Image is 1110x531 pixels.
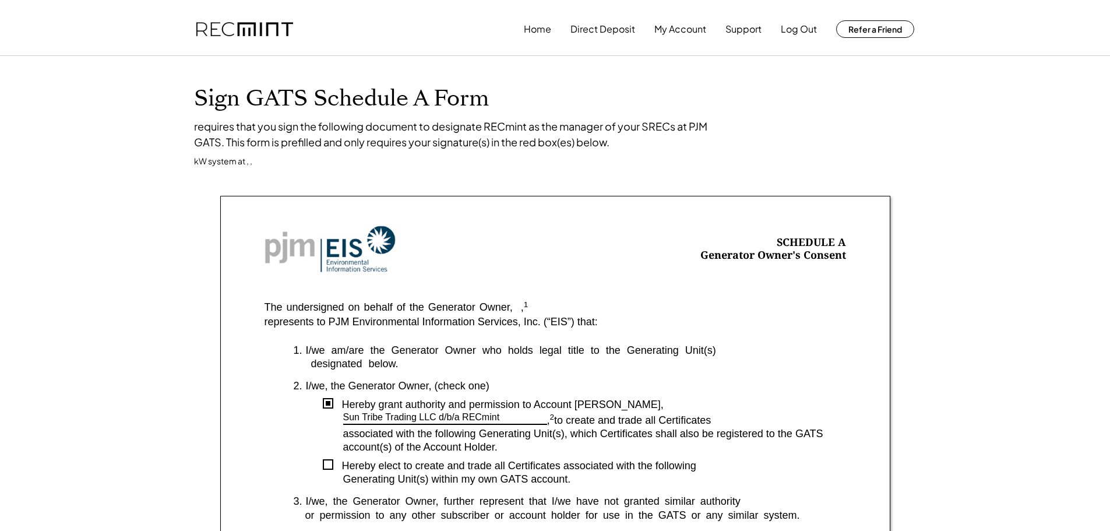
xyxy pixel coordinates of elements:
div: The undersigned on behalf of the Generator Owner, , [265,302,528,314]
div: , [547,414,555,427]
div: or permission to any other subscriber or account holder for use in the GATS or any similar system. [294,509,846,522]
div: requires that you sign the following document to designate RECmint as the manager of your SRECs a... [194,118,718,150]
h1: Sign GATS Schedule A Form [194,85,917,112]
div: 2. [294,379,302,393]
div: to create and trade all Certificates [554,414,845,427]
div: represents to PJM Environmental Information Services, Inc. (“EIS”) that: [265,315,598,329]
sup: 2 [550,413,555,421]
div: associated with the following Generating Unit(s), which Certificates shall also be registered to ... [343,427,846,455]
img: Screenshot%202023-10-20%20at%209.53.17%20AM.png [265,226,396,273]
div: I/we am/are the Generator Owner who holds legal title to the Generating Unit(s) [306,344,846,357]
div: Hereby elect to create and trade all Certificates associated with the following [333,459,846,473]
button: Refer a Friend [836,20,914,38]
div: Generating Unit(s) within my own GATS account. [343,473,846,486]
button: Log Out [781,17,817,41]
button: Home [524,17,551,41]
div: SCHEDULE A Generator Owner's Consent [700,236,846,262]
div: I/we, the Generator Owner, (check one) [306,379,846,393]
div: Hereby grant authority and permission to Account [PERSON_NAME], [333,398,846,412]
div: designated below. [294,357,846,371]
div: kW system at , , [194,156,252,167]
button: My Account [654,17,706,41]
div: Sun Tribe Trading LLC d/b/a RECmint [343,412,500,424]
button: Direct Deposit [570,17,635,41]
button: Support [725,17,762,41]
div: 3. [294,495,302,508]
div: 1. [294,344,302,357]
div: I/we, the Generator Owner, further represent that I/we have not granted similar authority [306,495,846,508]
img: recmint-logotype%403x.png [196,22,293,37]
sup: 1 [524,300,528,309]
